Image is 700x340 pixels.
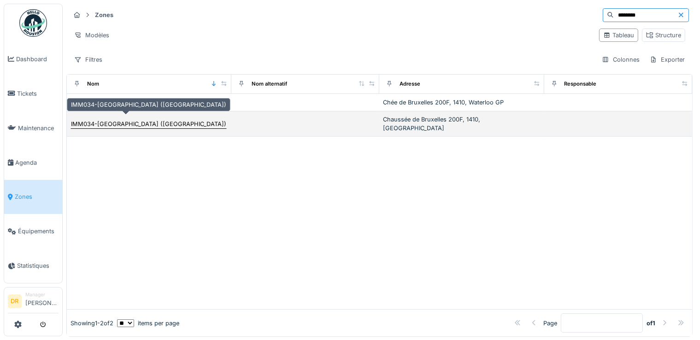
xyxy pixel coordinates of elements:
[4,42,62,76] a: Dashboard
[252,80,287,88] div: Nom alternatif
[117,319,179,328] div: items per page
[4,111,62,145] a: Maintenance
[18,227,59,236] span: Équipements
[4,76,62,111] a: Tickets
[543,319,557,328] div: Page
[4,214,62,248] a: Équipements
[598,53,644,66] div: Colonnes
[15,158,59,167] span: Agenda
[383,98,540,107] div: Chée de Bruxelles 200F, 1410, Waterloo GP
[603,31,634,40] div: Tableau
[8,291,59,313] a: DR Manager[PERSON_NAME]
[67,98,230,111] div: IMM034-[GEOGRAPHIC_DATA] ([GEOGRAPHIC_DATA])
[8,294,22,308] li: DR
[19,9,47,37] img: Badge_color-CXgf-gQk.svg
[17,89,59,98] span: Tickets
[87,80,99,88] div: Nom
[646,53,689,66] div: Exporter
[70,53,106,66] div: Filtres
[18,124,59,133] span: Maintenance
[647,319,655,328] strong: of 1
[15,192,59,201] span: Zones
[16,55,59,63] span: Dashboard
[71,120,226,128] div: IMM034-[GEOGRAPHIC_DATA] ([GEOGRAPHIC_DATA])
[4,248,62,283] a: Statistiques
[17,261,59,270] span: Statistiques
[91,11,117,19] strong: Zones
[383,115,540,133] div: Chaussée de Bruxelles 200F, 1410, [GEOGRAPHIC_DATA]
[400,80,420,88] div: Adresse
[565,80,597,88] div: Responsable
[70,29,113,42] div: Modèles
[4,145,62,180] a: Agenda
[646,31,681,40] div: Structure
[4,180,62,214] a: Zones
[25,291,59,298] div: Manager
[71,319,113,328] div: Showing 1 - 2 of 2
[25,291,59,311] li: [PERSON_NAME]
